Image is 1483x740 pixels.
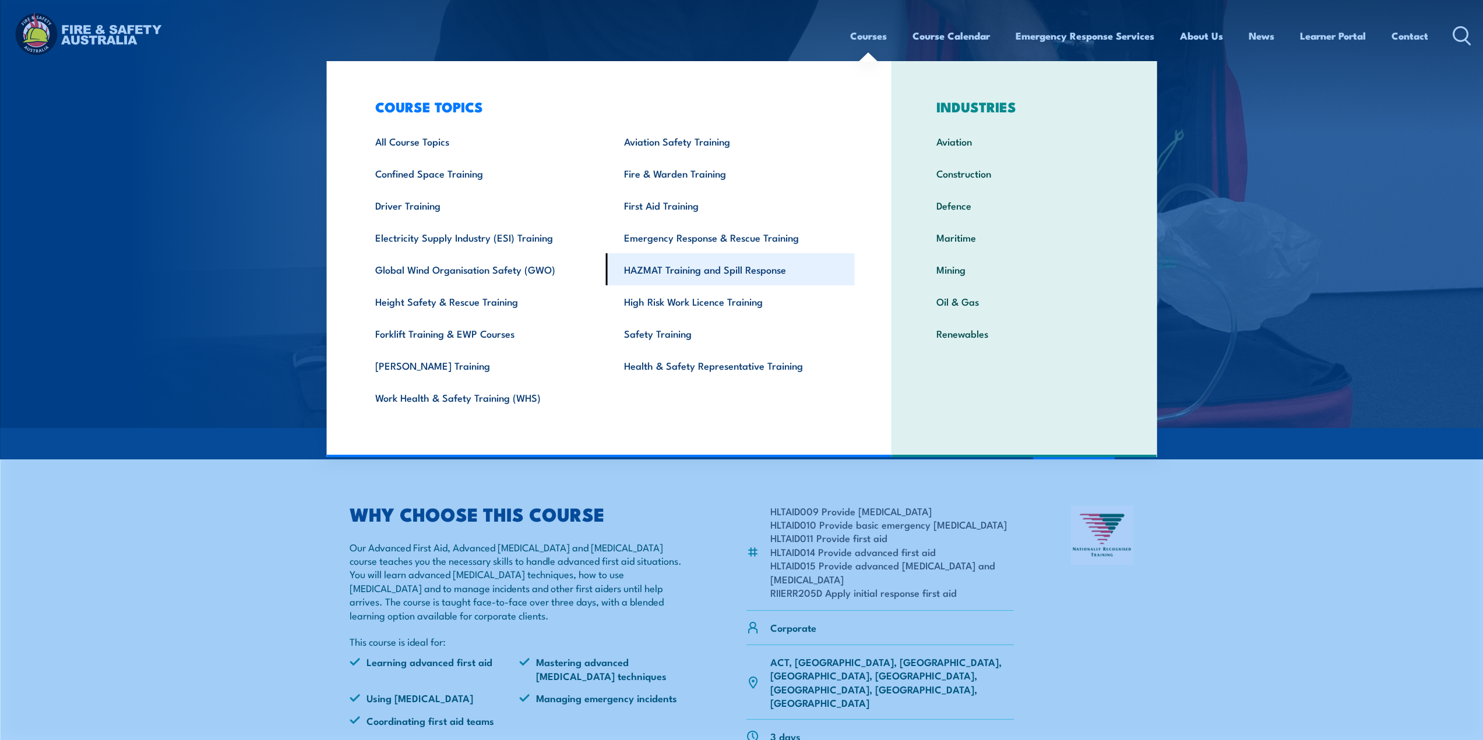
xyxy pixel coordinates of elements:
[1071,505,1134,565] img: Nationally Recognised Training logo.
[357,98,855,115] h3: COURSE TOPICS
[770,558,1015,586] li: HLTAID015 Provide advanced [MEDICAL_DATA] and [MEDICAL_DATA]
[770,531,1015,544] li: HLTAID011 Provide first aid
[357,285,606,317] a: Height Safety & Rescue Training
[606,157,855,189] a: Fire & Warden Training
[519,691,689,704] li: Managing emergency incidents
[606,189,855,221] a: First Aid Training
[357,157,606,189] a: Confined Space Training
[770,545,1015,558] li: HLTAID014 Provide advanced first aid
[918,189,1130,221] a: Defence
[357,189,606,221] a: Driver Training
[350,635,690,648] p: This course is ideal for:
[357,317,606,349] a: Forklift Training & EWP Courses
[918,221,1130,253] a: Maritime
[770,621,816,634] p: Corporate
[350,540,690,622] p: Our Advanced First Aid, Advanced [MEDICAL_DATA] and [MEDICAL_DATA] course teaches you the necessa...
[350,714,520,727] li: Coordinating first aid teams
[918,98,1130,115] h3: INDUSTRIES
[606,221,855,253] a: Emergency Response & Rescue Training
[350,505,690,522] h2: WHY CHOOSE THIS COURSE
[1300,20,1366,51] a: Learner Portal
[357,253,606,285] a: Global Wind Organisation Safety (GWO)
[918,317,1130,349] a: Renewables
[357,221,606,253] a: Electricity Supply Industry (ESI) Training
[1180,20,1223,51] a: About Us
[918,253,1130,285] a: Mining
[770,586,1015,599] li: RIIERR205D Apply initial response first aid
[1016,20,1154,51] a: Emergency Response Services
[350,655,520,682] li: Learning advanced first aid
[357,349,606,381] a: [PERSON_NAME] Training
[770,504,1015,518] li: HLTAID009 Provide [MEDICAL_DATA]
[350,691,520,704] li: Using [MEDICAL_DATA]
[770,655,1015,710] p: ACT, [GEOGRAPHIC_DATA], [GEOGRAPHIC_DATA], [GEOGRAPHIC_DATA], [GEOGRAPHIC_DATA], [GEOGRAPHIC_DATA...
[918,285,1130,317] a: Oil & Gas
[918,125,1130,157] a: Aviation
[357,125,606,157] a: All Course Topics
[913,20,990,51] a: Course Calendar
[606,285,855,317] a: High Risk Work Licence Training
[1392,20,1428,51] a: Contact
[850,20,887,51] a: Courses
[606,317,855,349] a: Safety Training
[519,655,689,682] li: Mastering advanced [MEDICAL_DATA] techniques
[357,381,606,413] a: Work Health & Safety Training (WHS)
[918,157,1130,189] a: Construction
[606,253,855,285] a: HAZMAT Training and Spill Response
[1249,20,1274,51] a: News
[770,518,1015,531] li: HLTAID010 Provide basic emergency [MEDICAL_DATA]
[606,125,855,157] a: Aviation Safety Training
[606,349,855,381] a: Health & Safety Representative Training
